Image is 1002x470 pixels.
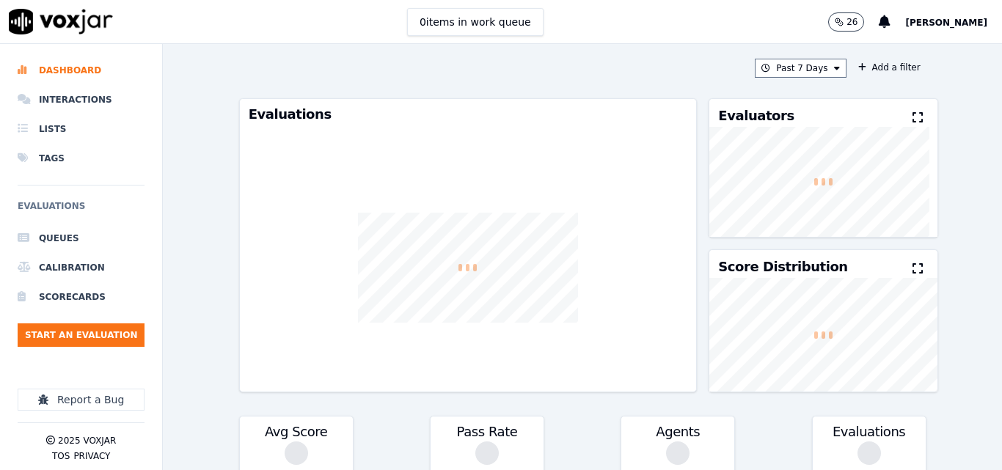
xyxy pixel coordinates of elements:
h3: Avg Score [249,425,344,438]
button: Privacy [73,450,110,462]
h6: Evaluations [18,197,145,224]
a: Tags [18,144,145,173]
button: 26 [828,12,879,32]
span: [PERSON_NAME] [905,18,987,28]
button: [PERSON_NAME] [905,13,1002,31]
h3: Evaluations [249,108,688,121]
button: Report a Bug [18,389,145,411]
button: Start an Evaluation [18,323,145,347]
a: Interactions [18,85,145,114]
button: 0items in work queue [407,8,544,36]
a: Calibration [18,253,145,282]
button: Add a filter [852,59,926,76]
h3: Score Distribution [718,260,847,273]
button: TOS [52,450,70,462]
h3: Pass Rate [439,425,535,438]
img: voxjar logo [9,9,113,34]
h3: Evaluations [822,425,917,438]
a: Lists [18,114,145,144]
a: Scorecards [18,282,145,312]
a: Queues [18,224,145,253]
h3: Evaluators [718,109,794,122]
button: 26 [828,12,864,32]
p: 26 [846,16,857,28]
h3: Agents [630,425,725,438]
button: Past 7 Days [755,59,846,78]
a: Dashboard [18,56,145,85]
p: 2025 Voxjar [58,435,116,447]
